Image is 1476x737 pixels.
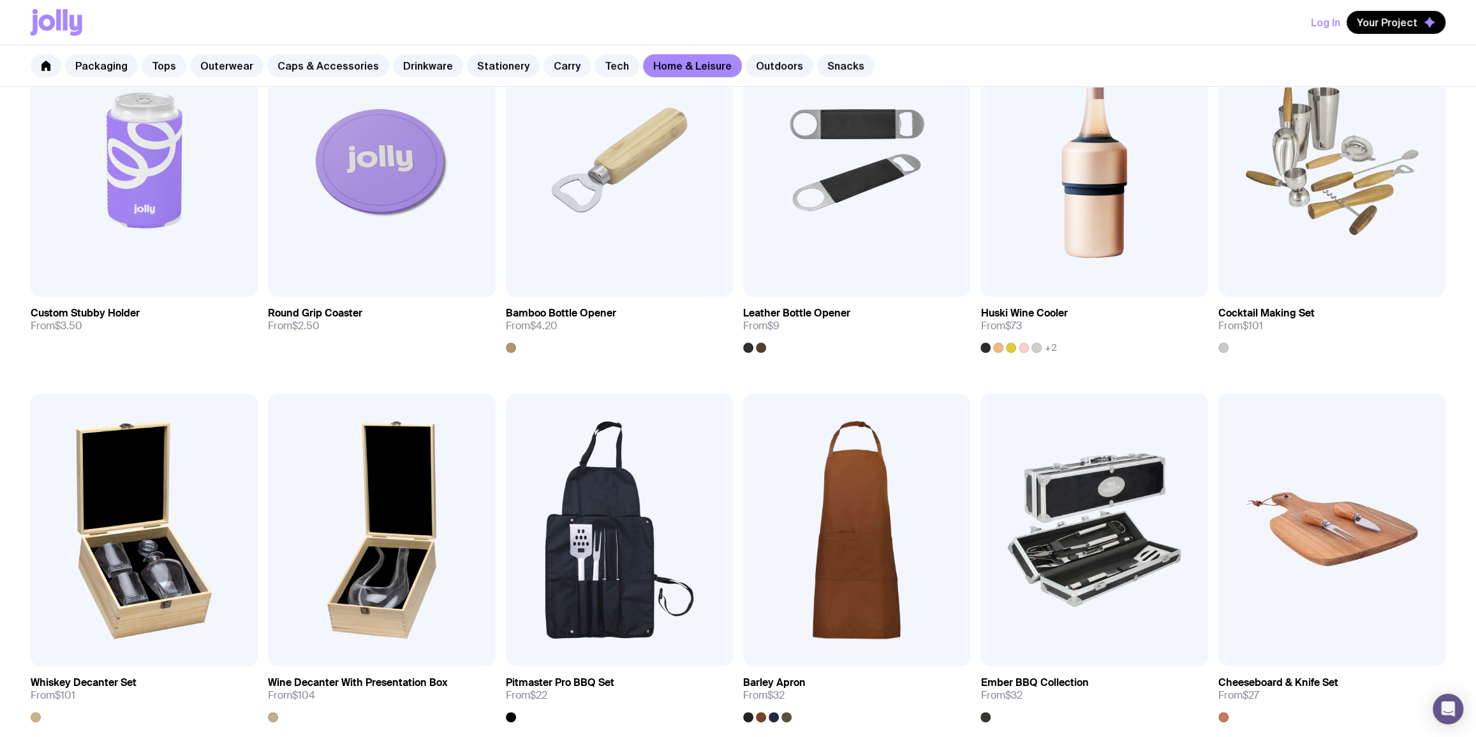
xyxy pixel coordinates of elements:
a: Wine Decanter With Presentation BoxFrom$104 [268,666,495,722]
a: Bamboo Bottle OpenerFrom$4.20 [506,297,733,353]
a: Ember BBQ CollectionFrom$32 [980,666,1207,722]
span: From [268,320,320,332]
a: Round Grip CoasterFrom$2.50 [268,297,495,343]
button: Your Project [1347,11,1445,34]
h3: Huski Wine Cooler [980,307,1067,320]
a: Outerwear [190,54,263,77]
button: Log In [1311,11,1340,34]
h3: Whiskey Decanter Set [31,676,137,689]
h3: Bamboo Bottle Opener [506,307,616,320]
span: $101 [1243,319,1263,332]
span: From [1218,689,1259,702]
h3: Round Grip Coaster [268,307,362,320]
h3: Wine Decanter With Presentation Box [268,676,448,689]
a: Huski Wine CoolerFrom$73+2 [980,297,1207,353]
a: Packaging [65,54,138,77]
span: From [743,320,779,332]
a: Stationery [467,54,540,77]
a: Home & Leisure [643,54,742,77]
a: Cheeseboard & Knife SetFrom$27 [1218,666,1445,722]
h3: Pitmaster Pro BBQ Set [506,676,614,689]
a: Snacks [817,54,875,77]
span: From [980,689,1022,702]
h3: Ember BBQ Collection [980,676,1088,689]
a: Drinkware [393,54,463,77]
span: $3.50 [55,319,82,332]
h3: Cheeseboard & Knife Set [1218,676,1338,689]
a: Outdoors [746,54,813,77]
span: $4.20 [530,319,557,332]
span: $104 [292,689,315,702]
a: Custom Stubby HolderFrom$3.50 [31,297,258,343]
span: $27 [1243,689,1259,702]
a: Caps & Accessories [267,54,389,77]
span: $22 [530,689,547,702]
span: From [506,689,547,702]
span: From [743,689,785,702]
span: $9 [767,319,779,332]
span: $2.50 [292,319,320,332]
span: From [980,320,1021,332]
span: Your Project [1357,16,1417,29]
a: Leather Bottle OpenerFrom$9 [743,297,970,353]
a: Tech [594,54,639,77]
a: Whiskey Decanter SetFrom$101 [31,666,258,722]
span: $32 [1005,689,1022,702]
a: Cocktail Making SetFrom$101 [1218,297,1445,353]
span: $73 [1005,319,1021,332]
h3: Leather Bottle Opener [743,307,850,320]
span: +2 [1044,343,1056,353]
span: From [31,689,75,702]
h3: Barley Apron [743,676,806,689]
a: Barley ApronFrom$32 [743,666,970,722]
span: From [506,320,557,332]
span: $32 [767,689,785,702]
a: Carry [543,54,591,77]
h3: Cocktail Making Set [1218,307,1315,320]
div: Open Intercom Messenger [1433,694,1463,724]
a: Pitmaster Pro BBQ SetFrom$22 [506,666,733,722]
span: From [268,689,315,702]
h3: Custom Stubby Holder [31,307,140,320]
a: Tops [142,54,186,77]
span: From [31,320,82,332]
span: $101 [55,689,75,702]
span: From [1218,320,1263,332]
